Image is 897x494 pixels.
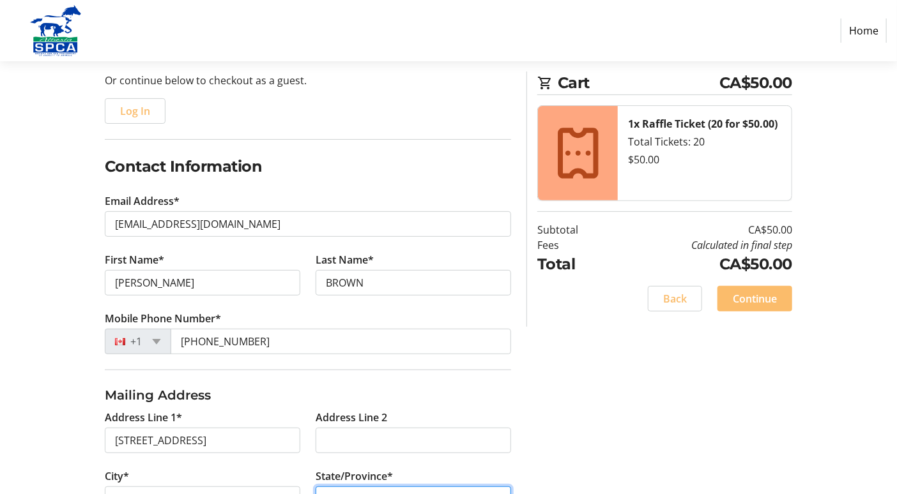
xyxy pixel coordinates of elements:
[105,468,129,484] label: City*
[648,286,702,311] button: Back
[537,253,611,276] td: Total
[841,19,887,43] a: Home
[105,410,182,425] label: Address Line 1*
[316,252,374,267] label: Last Name*
[120,103,150,119] span: Log In
[316,468,393,484] label: State/Province*
[171,329,511,354] input: (506) 234-5678
[105,428,300,453] input: Address
[105,73,511,88] p: Or continue below to checkout as a guest.
[105,98,165,124] button: Log In
[628,134,781,149] div: Total Tickets: 20
[105,252,164,267] label: First Name*
[10,5,101,56] img: Alberta SPCA's Logo
[719,71,792,94] span: CA$50.00
[558,71,719,94] span: Cart
[628,152,781,167] div: $50.00
[105,155,511,178] h2: Contact Information
[105,385,511,405] h3: Mailing Address
[537,237,611,253] td: Fees
[663,291,687,306] span: Back
[537,222,611,237] td: Subtotal
[611,222,792,237] td: CA$50.00
[717,286,792,311] button: Continue
[105,193,180,209] label: Email Address*
[628,117,778,131] strong: 1x Raffle Ticket (20 for $50.00)
[611,253,792,276] td: CA$50.00
[316,410,387,425] label: Address Line 2
[611,237,792,253] td: Calculated in final step
[733,291,777,306] span: Continue
[105,311,221,326] label: Mobile Phone Number*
